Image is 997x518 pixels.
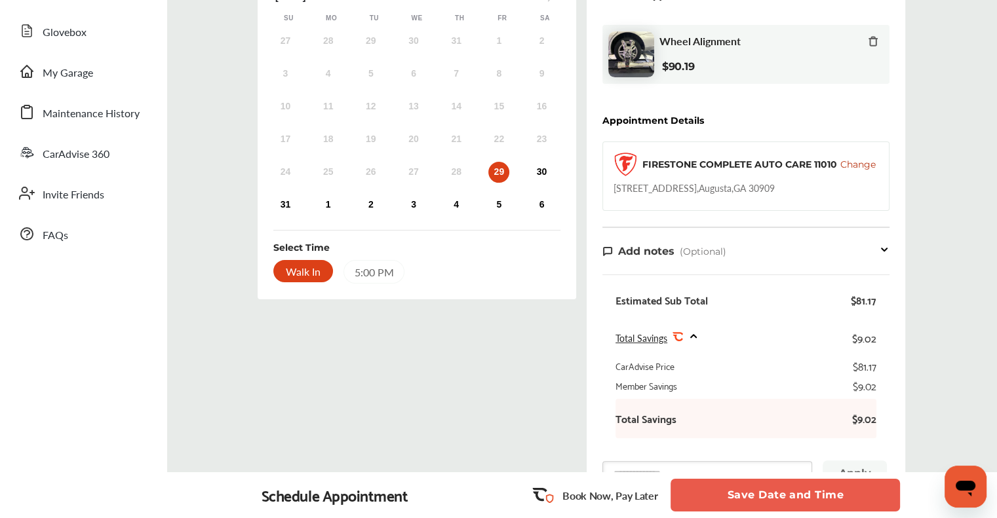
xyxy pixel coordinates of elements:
[453,14,466,23] div: Th
[851,293,876,306] div: $81.17
[275,194,296,215] div: Choose Sunday, August 31st, 2025
[43,146,109,163] span: CarAdvise 360
[496,14,509,23] div: Fr
[680,246,726,257] span: (Optional)
[273,260,333,282] div: Walk In
[853,379,876,392] div: $9.02
[446,162,467,183] div: Not available Thursday, August 28th, 2025
[275,129,296,150] div: Not available Sunday, August 17th, 2025
[562,488,657,503] p: Book Now, Pay Later
[43,65,93,82] span: My Garage
[531,129,552,150] div: Not available Saturday, August 23rd, 2025
[616,331,667,344] span: Total Savings
[325,14,338,23] div: Mo
[618,245,674,257] span: Add notes
[343,260,404,284] div: 5:00 PM
[531,162,552,183] div: Choose Saturday, August 30th, 2025
[318,162,339,183] div: Not available Monday, August 25th, 2025
[488,64,509,84] div: Not available Friday, August 8th, 2025
[531,96,552,117] div: Not available Saturday, August 16th, 2025
[275,162,296,183] div: Not available Sunday, August 24th, 2025
[446,96,467,117] div: Not available Thursday, August 14th, 2025
[840,158,876,171] button: Change
[614,181,775,194] div: [STREET_ADDRESS] , Augusta , GA 30909
[361,96,381,117] div: Not available Tuesday, August 12th, 2025
[823,460,887,487] button: Apply
[12,54,154,88] a: My Garage
[318,64,339,84] div: Not available Monday, August 4th, 2025
[273,241,330,254] div: Select Time
[43,187,104,204] span: Invite Friends
[616,412,676,425] b: Total Savings
[614,153,637,176] img: logo-firestone.png
[446,31,467,52] div: Not available Thursday, July 31st, 2025
[361,162,381,183] div: Not available Tuesday, August 26th, 2025
[403,31,424,52] div: Not available Wednesday, July 30th, 2025
[275,64,296,84] div: Not available Sunday, August 3rd, 2025
[945,466,987,508] iframe: Button to launch messaging window
[446,64,467,84] div: Not available Thursday, August 7th, 2025
[662,60,694,73] b: $90.19
[616,379,677,392] div: Member Savings
[43,227,68,244] span: FAQs
[602,115,704,126] div: Appointment Details
[403,96,424,117] div: Not available Wednesday, August 13th, 2025
[488,194,509,215] div: Choose Friday, September 5th, 2025
[12,14,154,48] a: Glovebox
[12,95,154,129] a: Maintenance History
[12,136,154,170] a: CarAdvise 360
[361,64,381,84] div: Not available Tuesday, August 5th, 2025
[837,412,876,425] b: $9.02
[12,217,154,251] a: FAQs
[538,14,551,23] div: Sa
[361,31,381,52] div: Not available Tuesday, July 29th, 2025
[318,96,339,117] div: Not available Monday, August 11th, 2025
[361,194,381,215] div: Choose Tuesday, September 2nd, 2025
[43,24,87,41] span: Glovebox
[262,486,408,504] div: Schedule Appointment
[642,158,837,171] div: FIRESTONE COMPLETE AUTO CARE 11010
[264,28,563,218] div: month 2025-08
[616,360,674,373] div: CarAdvise Price
[488,31,509,52] div: Not available Friday, August 1st, 2025
[488,96,509,117] div: Not available Friday, August 15th, 2025
[318,31,339,52] div: Not available Monday, July 28th, 2025
[446,194,467,215] div: Choose Thursday, September 4th, 2025
[43,105,140,122] span: Maintenance History
[608,31,654,77] img: wheel-alignment-thumb.jpg
[410,14,423,23] div: We
[531,31,552,52] div: Not available Saturday, August 2nd, 2025
[602,246,613,257] img: note-icon.db9493fa.svg
[852,329,876,346] div: $9.02
[488,162,509,183] div: Choose Friday, August 29th, 2025
[368,14,381,23] div: Tu
[403,64,424,84] div: Not available Wednesday, August 6th, 2025
[531,194,552,215] div: Choose Saturday, September 6th, 2025
[275,96,296,117] div: Not available Sunday, August 10th, 2025
[616,293,708,306] div: Estimated Sub Total
[318,194,339,215] div: Choose Monday, September 1st, 2025
[12,176,154,210] a: Invite Friends
[488,129,509,150] div: Not available Friday, August 22nd, 2025
[318,129,339,150] div: Not available Monday, August 18th, 2025
[403,129,424,150] div: Not available Wednesday, August 20th, 2025
[659,35,741,47] span: Wheel Alignment
[282,14,295,23] div: Su
[275,31,296,52] div: Not available Sunday, July 27th, 2025
[446,129,467,150] div: Not available Thursday, August 21st, 2025
[671,479,900,511] button: Save Date and Time
[531,64,552,84] div: Not available Saturday, August 9th, 2025
[403,194,424,215] div: Choose Wednesday, September 3rd, 2025
[361,129,381,150] div: Not available Tuesday, August 19th, 2025
[853,360,876,373] div: $81.17
[403,162,424,183] div: Not available Wednesday, August 27th, 2025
